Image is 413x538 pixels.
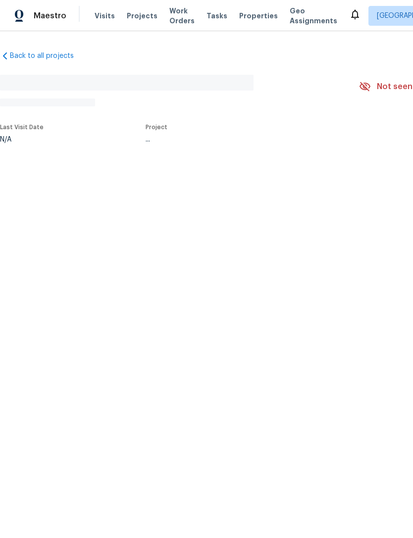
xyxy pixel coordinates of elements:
[127,11,157,21] span: Projects
[239,11,278,21] span: Properties
[34,11,66,21] span: Maestro
[169,6,195,26] span: Work Orders
[95,11,115,21] span: Visits
[206,12,227,19] span: Tasks
[290,6,337,26] span: Geo Assignments
[146,136,336,143] div: ...
[146,124,167,130] span: Project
